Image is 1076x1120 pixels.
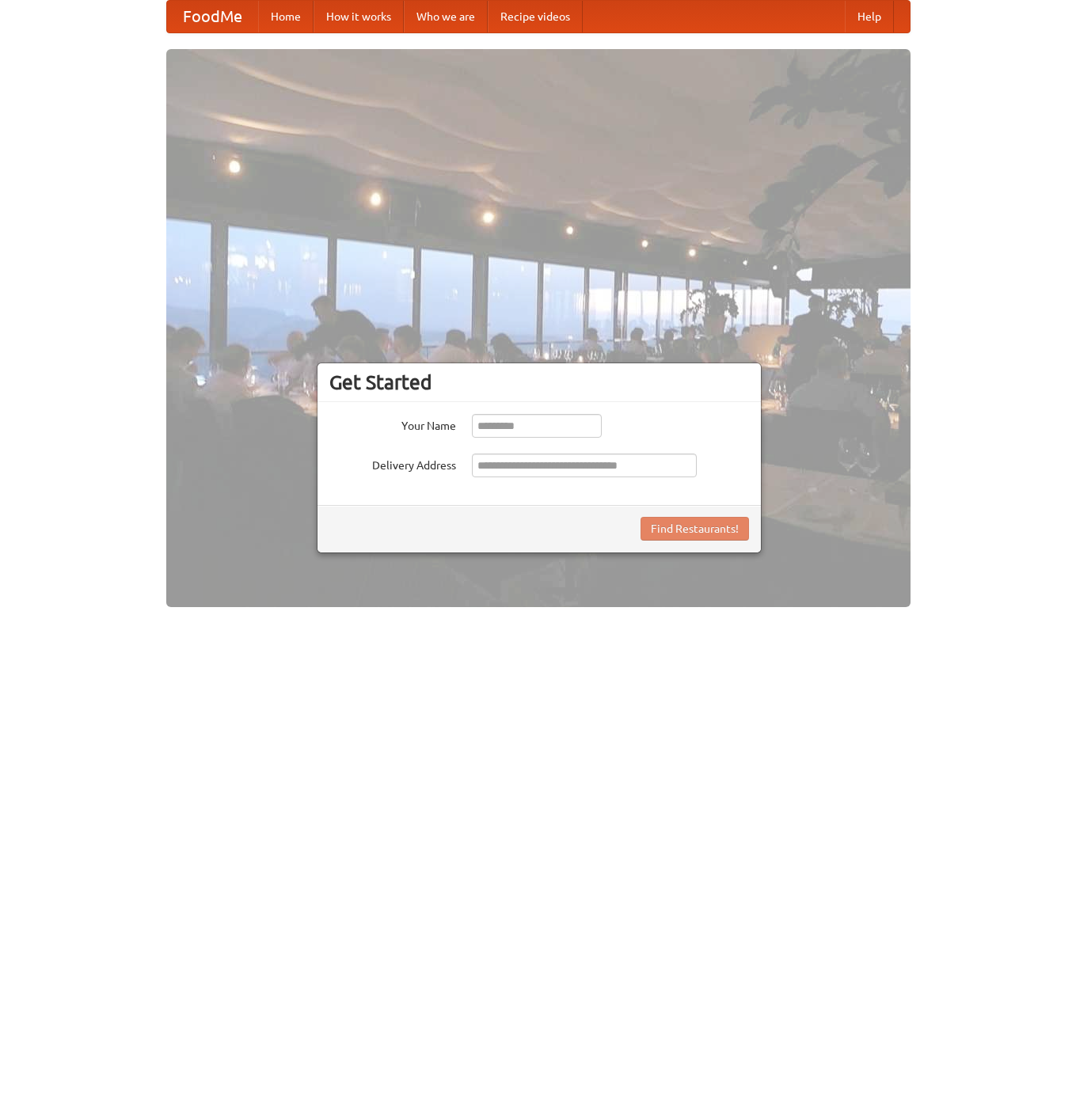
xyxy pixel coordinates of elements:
[167,1,258,32] a: FoodMe
[404,1,488,32] a: Who we are
[845,1,894,32] a: Help
[314,1,404,32] a: How it works
[329,454,456,473] label: Delivery Address
[329,370,749,394] h3: Get Started
[329,414,456,434] label: Your Name
[488,1,583,32] a: Recipe videos
[258,1,314,32] a: Home
[641,517,749,541] button: Find Restaurants!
